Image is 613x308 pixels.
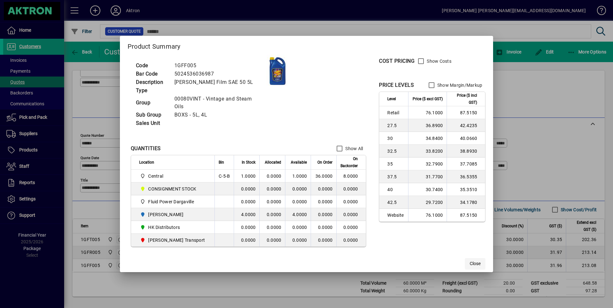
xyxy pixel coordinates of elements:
span: Available [291,159,307,166]
td: 0.0000 [336,182,366,195]
td: 0.0000 [259,208,285,221]
td: 0.0000 [234,234,259,247]
td: 34.1780 [447,196,485,209]
img: contain [267,55,288,87]
td: 0.0000 [285,234,311,247]
span: 36.0000 [315,174,333,179]
td: 38.8930 [447,145,485,158]
td: 0.0000 [259,221,285,234]
span: CONSIGNMENT STOCK [148,186,196,192]
span: Allocated [265,159,281,166]
span: Central [148,173,163,179]
td: 87.5150 [447,106,485,119]
span: Bin [219,159,224,166]
td: 0.0000 [259,195,285,208]
td: 42.4235 [447,119,485,132]
td: 0.0000 [234,195,259,208]
td: 30.7400 [408,183,447,196]
td: Description [133,78,171,86]
span: HK Distributors [148,224,180,231]
td: 0.0000 [285,182,311,195]
td: BOXS - 5L, 4L [171,111,267,119]
span: 0.0000 [318,238,333,243]
span: 37.5 [387,174,404,180]
td: 1.0000 [234,170,259,182]
td: 40.0660 [447,132,485,145]
td: C-5-B [214,170,234,182]
span: Level [387,95,396,102]
td: 36.5355 [447,170,485,183]
td: Code [133,61,171,70]
td: 87.5150 [447,209,485,222]
td: [PERSON_NAME] Film SAE 50 5L [171,78,267,86]
td: 8.0000 [336,170,366,182]
span: Fluid Power Dargaville [139,198,207,206]
td: Sub Group [133,111,171,119]
td: Sales Unit [133,119,171,127]
div: COST PRICING [379,57,415,65]
td: 34.8400 [408,132,447,145]
td: 4.0000 [234,208,259,221]
span: 30 [387,135,404,142]
span: T. Croft Transport [139,236,207,244]
td: 0.0000 [336,234,366,247]
span: Price ($ incl GST) [451,92,477,106]
span: Fluid Power Dargaville [148,199,194,205]
td: 0.0000 [336,208,366,221]
td: 0.0000 [234,182,259,195]
td: 0.0000 [259,170,285,182]
td: 0.0000 [336,195,366,208]
td: 4.0000 [285,208,311,221]
td: 37.7085 [447,158,485,170]
span: [PERSON_NAME] [148,211,183,218]
label: Show All [344,145,363,152]
div: QUANTITIES [131,145,161,152]
span: CONSIGNMENT STOCK [139,185,207,193]
span: HK Distributors [139,223,207,231]
span: On Order [317,159,332,166]
span: 0.0000 [318,212,333,217]
td: 0.0000 [336,221,366,234]
span: Location [139,159,154,166]
span: 0.0000 [318,225,333,230]
span: 42.5 [387,199,404,206]
span: Price ($ excl GST) [413,95,443,102]
span: Website [387,212,404,218]
span: 32.5 [387,148,404,154]
span: 35 [387,161,404,167]
span: [PERSON_NAME] Transport [148,237,205,243]
td: 31.7700 [408,170,447,183]
td: 5024536036987 [171,70,267,78]
td: 0.0000 [259,182,285,195]
button: Close [465,258,485,270]
span: 27.5 [387,122,404,129]
div: PRICE LEVELS [379,81,414,89]
span: 0.0000 [318,186,333,191]
span: On Backorder [340,155,358,169]
h2: Product Summary [120,36,493,54]
td: 00080VINT - Vintage and Steam Oils [171,95,267,111]
span: Central [139,172,207,180]
td: 33.8200 [408,145,447,158]
td: Type [133,86,171,95]
td: 0.0000 [285,195,311,208]
td: 0.0000 [234,221,259,234]
td: 1.0000 [285,170,311,182]
td: 35.3510 [447,183,485,196]
span: Close [470,260,481,267]
td: 0.0000 [259,234,285,247]
label: Show Margin/Markup [436,82,483,88]
td: Bar Code [133,70,171,78]
td: 32.7900 [408,158,447,170]
label: Show Costs [425,58,451,64]
td: 76.1000 [408,106,447,119]
span: 0.0000 [318,199,333,204]
td: 76.1000 [408,209,447,222]
td: 1GFF005 [171,61,267,70]
span: HAMILTON [139,211,207,218]
td: 36.8900 [408,119,447,132]
td: 29.7200 [408,196,447,209]
span: In Stock [242,159,256,166]
td: 0.0000 [285,221,311,234]
td: Group [133,95,171,111]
